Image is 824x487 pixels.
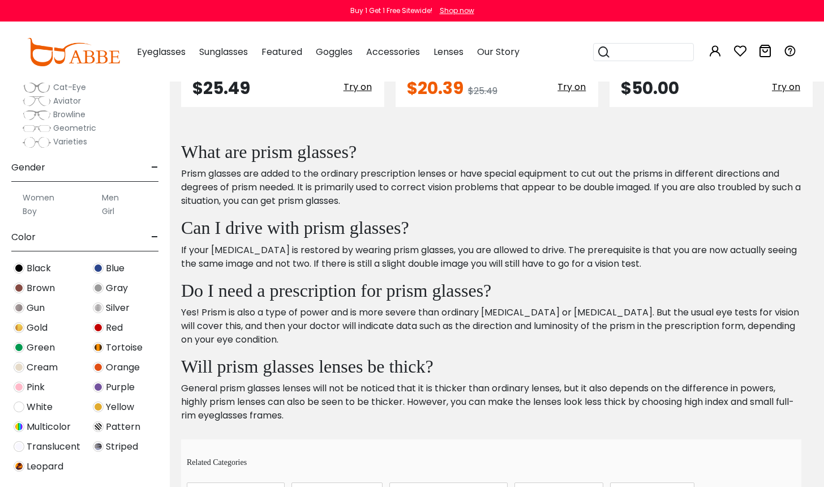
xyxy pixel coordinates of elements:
[14,362,24,373] img: Cream
[181,167,801,208] p: Prism glasses are added to the ordinary prescription lenses or have special equipment to cut out ...
[344,80,372,93] span: Try on
[27,400,53,414] span: White
[14,461,24,472] img: Leopard
[93,401,104,412] img: Yellow
[350,6,432,16] div: Buy 1 Get 1 Free Sitewide!
[93,382,104,392] img: Purple
[93,362,104,373] img: Orange
[53,95,81,106] span: Aviator
[181,356,801,377] h2: Will prism glasses lenses be thick?
[106,281,128,295] span: Gray
[93,283,104,293] img: Gray
[621,76,679,100] span: $50.00
[434,45,463,58] span: Lenses
[14,342,24,353] img: Green
[557,80,586,93] span: Try on
[199,45,248,58] span: Sunglasses
[27,321,48,335] span: Gold
[14,283,24,293] img: Brown
[151,154,158,181] span: -
[53,109,85,120] span: Browline
[27,361,58,374] span: Cream
[187,456,801,468] p: Related Categories
[181,280,801,301] h2: Do I need a prescription for prism glasses?
[102,191,119,204] label: Men
[14,421,24,432] img: Multicolor
[93,342,104,353] img: Tortoise
[769,80,804,95] button: Try on
[27,301,45,315] span: Gun
[137,45,186,58] span: Eyeglasses
[106,341,143,354] span: Tortoise
[27,38,120,66] img: abbeglasses.com
[93,421,104,432] img: Pattern
[27,440,80,454] span: Translucent
[23,109,51,121] img: Browline.png
[106,440,138,454] span: Striped
[106,420,140,434] span: Pattern
[14,263,24,274] img: Black
[151,224,158,251] span: -
[106,400,134,414] span: Yellow
[93,322,104,333] img: Red
[181,382,801,422] p: General prism glasses lenses will not be noticed that it is thicker than ordinary lenses, but it ...
[181,217,801,238] h2: Can I drive with prism glasses?
[181,306,801,347] p: Yes! Prism is also a type of power and is more severe than ordinary [MEDICAL_DATA] or [MEDICAL_DA...
[106,381,135,394] span: Purple
[106,262,125,275] span: Blue
[316,45,353,58] span: Goggles
[106,301,130,315] span: Silver
[14,382,24,392] img: Pink
[14,441,24,452] img: Translucent
[261,45,302,58] span: Featured
[340,80,375,95] button: Try on
[93,302,104,313] img: Silver
[23,204,37,218] label: Boy
[192,76,250,100] span: $25.49
[440,6,474,16] div: Shop now
[181,244,801,271] p: If your [MEDICAL_DATA] is restored by wearing prism glasses, you are allowed to drive. The prereq...
[93,263,104,274] img: Blue
[53,122,96,134] span: Geometric
[11,224,36,251] span: Color
[407,76,463,100] span: $20.39
[93,441,104,452] img: Striped
[554,80,589,95] button: Try on
[181,141,801,163] h2: What are prism glasses?
[102,204,114,218] label: Girl
[772,80,800,93] span: Try on
[53,82,86,93] span: Cat-Eye
[27,281,55,295] span: Brown
[366,45,420,58] span: Accessories
[27,262,51,275] span: Black
[27,341,55,354] span: Green
[27,420,71,434] span: Multicolor
[106,321,123,335] span: Red
[23,123,51,134] img: Geometric.png
[23,82,51,93] img: Cat-Eye.png
[106,361,140,374] span: Orange
[23,96,51,107] img: Aviator.png
[27,460,63,473] span: Leopard
[27,381,45,394] span: Pink
[468,84,497,97] span: $25.49
[11,154,45,181] span: Gender
[23,191,54,204] label: Women
[434,6,474,15] a: Shop now
[477,45,520,58] span: Our Story
[53,136,87,147] span: Varieties
[23,136,51,148] img: Varieties.png
[14,401,24,412] img: White
[14,322,24,333] img: Gold
[14,302,24,313] img: Gun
